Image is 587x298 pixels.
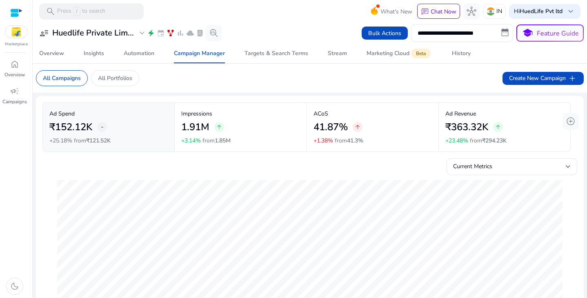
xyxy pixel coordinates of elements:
span: What's New [380,4,412,19]
button: chatChat Now [417,4,460,19]
span: 41.3% [347,137,363,145]
h2: ₹363.32K [445,121,488,133]
span: lab_profile [196,29,204,37]
p: +23.48% [445,136,468,145]
h2: 1.91M [181,121,209,133]
div: Campaign Manager [174,51,225,56]
p: Impressions [181,109,300,118]
p: IN [496,4,502,18]
span: search [46,7,56,16]
div: Targets & Search Terms [245,51,308,56]
h2: ₹152.12K [49,121,92,133]
span: Beta [411,49,431,58]
div: History [452,51,471,56]
span: hub [467,7,476,16]
h3: Huedlife Private Lim... [52,28,134,38]
span: family_history [167,29,175,37]
p: All Portfolios [98,74,132,82]
p: from [470,136,507,145]
span: electric_bolt [147,29,155,37]
p: Ad Revenue [445,109,564,118]
p: Ad Spend [49,109,168,118]
span: expand_more [137,28,147,38]
p: from [74,136,111,145]
p: Marketplace [5,41,28,47]
h2: 41.87% [314,121,348,133]
span: ₹121.52K [86,137,111,145]
div: Stream [328,51,347,56]
span: chat [421,8,429,16]
div: Overview [39,51,64,56]
span: cloud [186,29,194,37]
button: Create New Campaignadd [503,72,584,85]
img: in.svg [487,7,495,16]
p: from [202,136,231,145]
span: add [567,73,577,83]
span: add_circle [566,116,576,126]
p: Campaigns [2,98,27,105]
p: Press to search [57,7,105,16]
p: ACoS [314,109,432,118]
div: Marketing Cloud [367,50,432,57]
p: +25.18% [49,136,72,145]
span: Bulk Actions [368,29,401,38]
span: arrow_upward [495,124,501,130]
span: 1.85M [215,137,231,145]
span: arrow_upward [216,124,222,130]
span: home [10,59,20,69]
button: schoolFeature Guide [516,24,584,42]
p: +3.14% [181,136,201,145]
p: Hi [514,9,563,14]
span: ₹294.23K [482,137,507,145]
span: Create New Campaign [509,73,577,83]
b: HuedLife Pvt ltd [520,7,563,15]
span: keyboard_arrow_down [566,7,576,16]
button: search_insights [206,25,222,41]
p: Chat Now [431,8,456,16]
span: Current Metrics [453,162,492,170]
button: Bulk Actions [362,27,408,40]
p: from [335,136,363,145]
button: hub [463,3,480,20]
span: - [101,122,104,132]
div: Insights [84,51,104,56]
p: Feature Guide [537,29,579,38]
div: Automation [124,51,154,56]
span: / [73,7,80,16]
span: user_attributes [39,28,49,38]
button: add_circle [563,113,579,129]
p: All Campaigns [43,74,81,82]
p: +1.38% [314,136,333,145]
span: bar_chart [176,29,185,37]
img: flipkart.svg [5,26,27,38]
span: search_insights [209,28,219,38]
span: event [157,29,165,37]
p: Overview [4,71,25,78]
span: dark_mode [10,281,20,291]
span: arrow_upward [354,124,361,130]
span: school [522,27,534,39]
span: campaign [10,86,20,96]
